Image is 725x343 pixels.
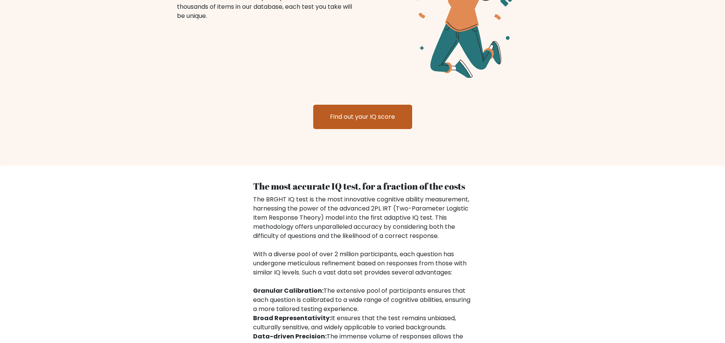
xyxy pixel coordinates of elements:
[313,105,412,129] a: Find out your IQ score
[253,314,331,322] b: Broad Representativity:
[253,181,472,192] h4: The most accurate IQ test, for a fraction of the costs
[253,332,327,341] b: Data-driven Precision:
[253,286,323,295] b: Granular Calibration:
